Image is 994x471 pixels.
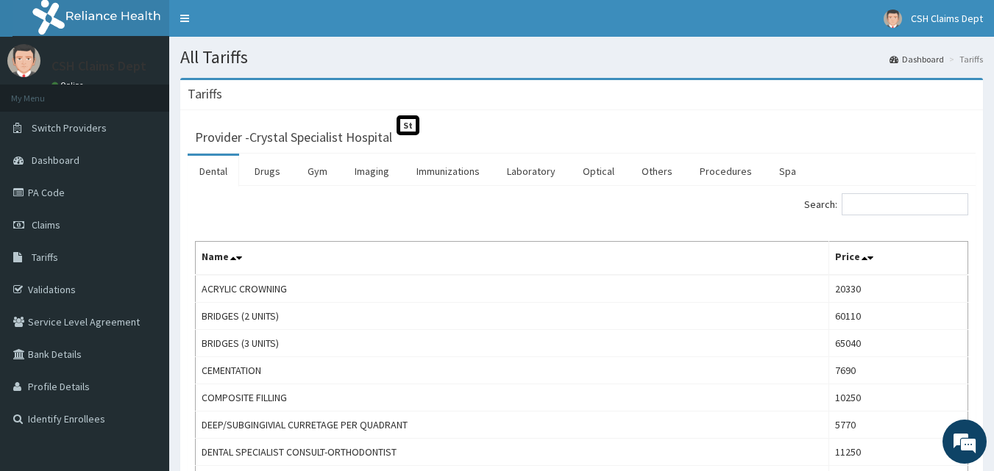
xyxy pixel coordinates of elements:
[688,156,764,187] a: Procedures
[828,275,968,303] td: 20330
[343,156,401,187] a: Imaging
[188,156,239,187] a: Dental
[196,357,829,384] td: CEMENTATION
[828,411,968,439] td: 5770
[196,439,829,466] td: DENTAL SPECIALIST CONSULT-ORTHODONTIST
[911,12,983,25] span: CSH Claims Dept
[828,242,968,276] th: Price
[630,156,684,187] a: Others
[884,10,902,28] img: User Image
[571,156,626,187] a: Optical
[196,242,829,276] th: Name
[828,330,968,357] td: 65040
[890,53,944,65] a: Dashboard
[52,60,146,73] p: CSH Claims Dept
[52,80,87,90] a: Online
[188,87,222,101] h3: Tariffs
[804,193,968,215] label: Search:
[828,303,968,330] td: 60110
[196,330,829,357] td: BRIDGES (3 UNITS)
[32,121,107,134] span: Switch Providers
[195,131,392,144] h3: Provider - Crystal Specialist Hospital
[828,439,968,466] td: 11250
[842,193,968,215] input: Search:
[828,384,968,411] td: 10250
[7,44,40,77] img: User Image
[180,48,983,67] h1: All Tariffs
[32,154,79,167] span: Dashboard
[196,275,829,303] td: ACRYLIC CROWNING
[767,156,808,187] a: Spa
[405,156,491,187] a: Immunizations
[828,357,968,384] td: 7690
[196,384,829,411] td: COMPOSITE FILLING
[32,218,60,231] span: Claims
[945,53,983,65] li: Tariffs
[196,411,829,439] td: DEEP/SUBGINGIVIAL CURRETAGE PER QUADRANT
[397,115,419,135] span: St
[296,156,339,187] a: Gym
[32,251,58,264] span: Tariffs
[196,303,829,330] td: BRIDGES (2 UNITS)
[243,156,292,187] a: Drugs
[495,156,567,187] a: Laboratory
